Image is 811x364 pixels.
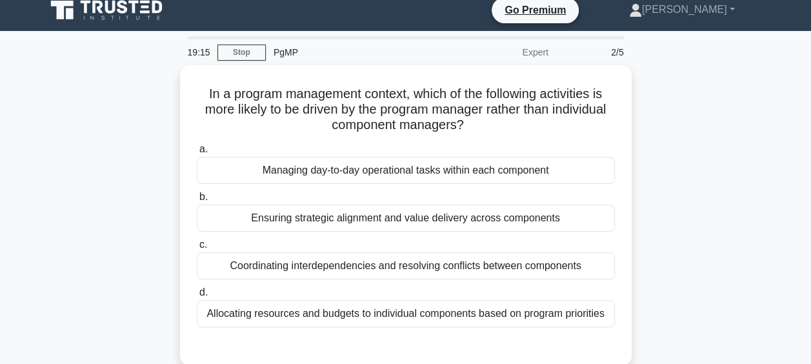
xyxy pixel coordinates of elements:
[197,252,615,279] div: Coordinating interdependencies and resolving conflicts between components
[197,157,615,184] div: Managing day-to-day operational tasks within each component
[195,86,616,134] h5: In a program management context, which of the following activities is more likely to be driven by...
[199,239,207,250] span: c.
[199,191,208,202] span: b.
[497,2,574,18] a: Go Premium
[199,287,208,298] span: d.
[197,205,615,232] div: Ensuring strategic alignment and value delivery across components
[266,39,443,65] div: PgMP
[197,300,615,327] div: Allocating resources and budgets to individual components based on program priorities
[556,39,632,65] div: 2/5
[199,143,208,154] span: a.
[217,45,266,61] a: Stop
[180,39,217,65] div: 19:15
[443,39,556,65] div: Expert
